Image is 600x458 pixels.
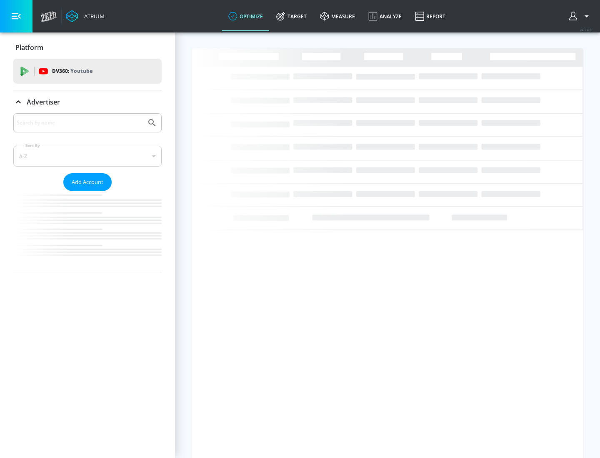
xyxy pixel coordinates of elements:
[17,117,143,128] input: Search by name
[13,59,162,84] div: DV360: Youtube
[24,143,42,148] label: Sort By
[13,90,162,114] div: Advertiser
[13,191,162,272] nav: list of Advertiser
[313,1,362,31] a: measure
[13,36,162,59] div: Platform
[66,10,105,22] a: Atrium
[408,1,452,31] a: Report
[222,1,270,31] a: optimize
[15,43,43,52] p: Platform
[27,97,60,107] p: Advertiser
[72,177,103,187] span: Add Account
[580,27,592,32] span: v 4.24.0
[52,67,92,76] p: DV360:
[13,146,162,167] div: A-Z
[13,113,162,272] div: Advertiser
[270,1,313,31] a: Target
[63,173,112,191] button: Add Account
[362,1,408,31] a: Analyze
[81,12,105,20] div: Atrium
[70,67,92,75] p: Youtube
